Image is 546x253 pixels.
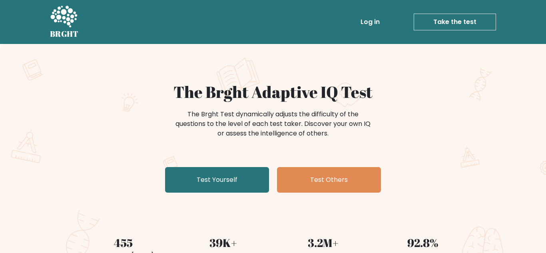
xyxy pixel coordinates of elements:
div: 455 [78,234,168,251]
div: 92.8% [378,234,468,251]
div: 39K+ [178,234,268,251]
a: Test Others [277,167,381,193]
h5: BRGHT [50,29,79,39]
a: Test Yourself [165,167,269,193]
h1: The Brght Adaptive IQ Test [78,82,468,102]
a: BRGHT [50,3,79,41]
div: 3.2M+ [278,234,368,251]
a: Take the test [414,14,496,30]
a: Log in [357,14,383,30]
div: The Brght Test dynamically adjusts the difficulty of the questions to the level of each test take... [173,110,373,138]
